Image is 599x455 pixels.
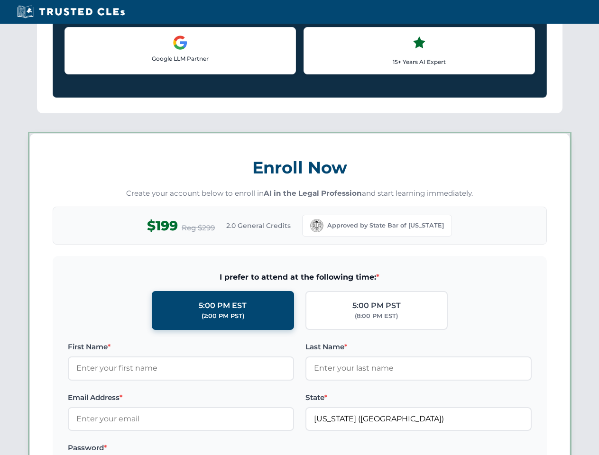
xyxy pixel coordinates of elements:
div: (8:00 PM EST) [355,311,398,321]
div: 5:00 PM EST [199,300,247,312]
span: $199 [147,215,178,237]
h3: Enroll Now [53,153,547,182]
strong: AI in the Legal Profession [264,189,362,198]
div: 5:00 PM PST [352,300,401,312]
img: Trusted CLEs [14,5,128,19]
p: Google LLM Partner [73,54,288,63]
div: (2:00 PM PST) [202,311,244,321]
label: Email Address [68,392,294,403]
input: Enter your first name [68,356,294,380]
label: Last Name [305,341,532,353]
img: Google [173,35,188,50]
span: Approved by State Bar of [US_STATE] [327,221,444,230]
input: California (CA) [305,407,532,431]
input: Enter your email [68,407,294,431]
label: First Name [68,341,294,353]
img: California Bar [310,219,323,232]
label: Password [68,442,294,454]
p: Create your account below to enroll in and start learning immediately. [53,188,547,199]
span: I prefer to attend at the following time: [68,271,532,283]
input: Enter your last name [305,356,532,380]
span: Reg $299 [182,222,215,234]
span: 2.0 General Credits [226,220,291,231]
p: 15+ Years AI Expert [312,57,527,66]
label: State [305,392,532,403]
